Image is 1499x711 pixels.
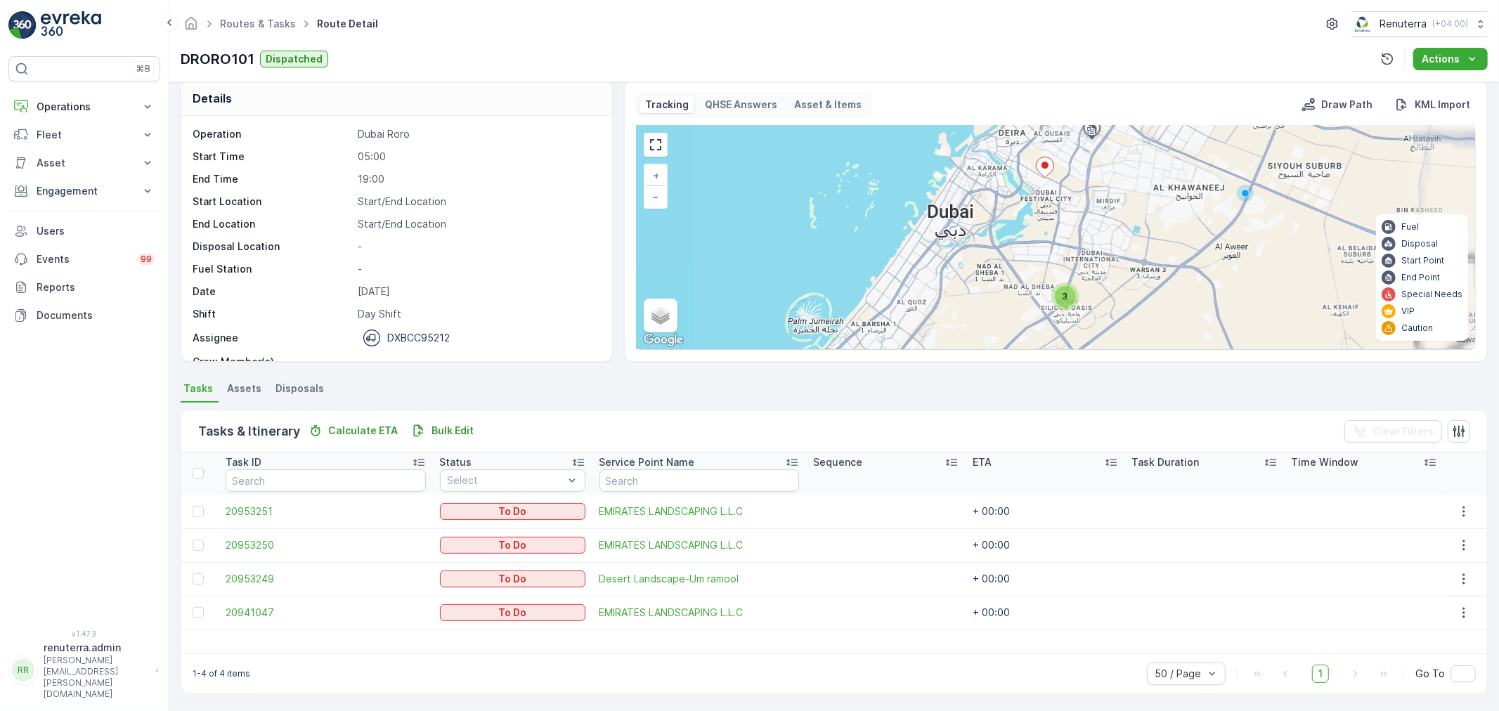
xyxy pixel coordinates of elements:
[37,280,155,294] p: Reports
[8,641,160,700] button: RRrenuterra.admin[PERSON_NAME][EMAIL_ADDRESS][PERSON_NAME][DOMAIN_NAME]
[1401,255,1444,266] p: Start Point
[599,538,799,552] a: EMIRATES LANDSCAPING L.L.C
[966,562,1125,596] td: + 00:00
[8,121,160,149] button: Fleet
[645,300,676,331] a: Layers
[1373,424,1434,438] p: Clear Filters
[141,254,152,265] p: 99
[599,469,799,492] input: Search
[183,381,213,396] span: Tasks
[198,422,300,441] p: Tasks & Itinerary
[637,126,1475,349] div: 0
[193,506,204,517] div: Toggle Row Selected
[193,668,250,679] p: 1-4 of 4 items
[358,285,597,299] p: [DATE]
[1389,96,1476,113] button: KML Import
[358,240,597,254] p: -
[181,48,254,70] p: DRORO101
[193,172,352,186] p: End Time
[795,98,862,112] p: Asset & Items
[358,217,597,231] p: Start/End Location
[973,455,992,469] p: ETA
[645,98,689,112] p: Tracking
[226,538,425,552] a: 20953250
[599,455,695,469] p: Service Point Name
[226,572,425,586] a: 20953249
[314,17,381,31] span: Route Detail
[12,659,34,681] div: RR
[1344,420,1442,443] button: Clear Filters
[599,606,799,620] a: EMIRATES LANDSCAPING L.L.C
[358,172,597,186] p: 19:00
[653,169,659,181] span: +
[8,177,160,205] button: Engagement
[966,528,1125,562] td: + 00:00
[193,195,352,209] p: Start Location
[226,455,261,469] p: Task ID
[193,285,352,299] p: Date
[37,252,129,266] p: Events
[358,355,597,369] p: -
[193,150,352,164] p: Start Time
[226,469,425,492] input: Search
[966,495,1125,528] td: + 00:00
[1051,282,1079,311] div: 3
[1415,667,1445,681] span: Go To
[358,307,597,321] p: Day Shift
[1415,98,1470,112] p: KML Import
[358,127,597,141] p: Dubai Roro
[640,331,687,349] img: Google
[275,381,324,396] span: Disposals
[645,165,666,186] a: Zoom In
[37,128,132,142] p: Fleet
[226,504,425,518] a: 20953251
[193,127,352,141] p: Operation
[41,11,101,39] img: logo_light-DOdMpM7g.png
[640,331,687,349] a: Open this area in Google Maps (opens a new window)
[498,504,526,518] p: To Do
[1352,16,1374,32] img: Screenshot_2024-07-26_at_13.33.01.png
[328,424,398,438] p: Calculate ETA
[1401,306,1415,317] p: VIP
[193,240,352,254] p: Disposal Location
[193,262,352,276] p: Fuel Station
[599,504,799,518] a: EMIRATES LANDSCAPING L.L.C
[448,474,564,488] p: Select
[645,134,666,155] a: View Fullscreen
[193,607,204,618] div: Toggle Row Selected
[1292,455,1359,469] p: Time Window
[136,63,150,74] p: ⌘B
[440,503,585,520] button: To Do
[193,307,352,321] p: Shift
[440,570,585,587] button: To Do
[498,572,526,586] p: To Do
[1132,455,1200,469] p: Task Duration
[440,455,472,469] p: Status
[37,224,155,238] p: Users
[260,51,328,67] button: Dispatched
[227,381,261,396] span: Assets
[37,100,132,114] p: Operations
[193,90,232,107] p: Details
[599,572,799,586] a: Desert Landscape-Um ramool
[652,190,659,202] span: −
[440,604,585,621] button: To Do
[8,630,160,638] span: v 1.47.3
[193,217,352,231] p: End Location
[44,641,149,655] p: renuterra.admin
[387,331,450,345] p: DXBCC95212
[1413,48,1488,70] button: Actions
[645,186,666,207] a: Zoom Out
[1321,98,1373,112] p: Draw Path
[8,11,37,39] img: logo
[8,273,160,301] a: Reports
[1422,52,1460,66] p: Actions
[8,149,160,177] button: Asset
[44,655,149,700] p: [PERSON_NAME][EMAIL_ADDRESS][PERSON_NAME][DOMAIN_NAME]
[498,538,526,552] p: To Do
[498,606,526,620] p: To Do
